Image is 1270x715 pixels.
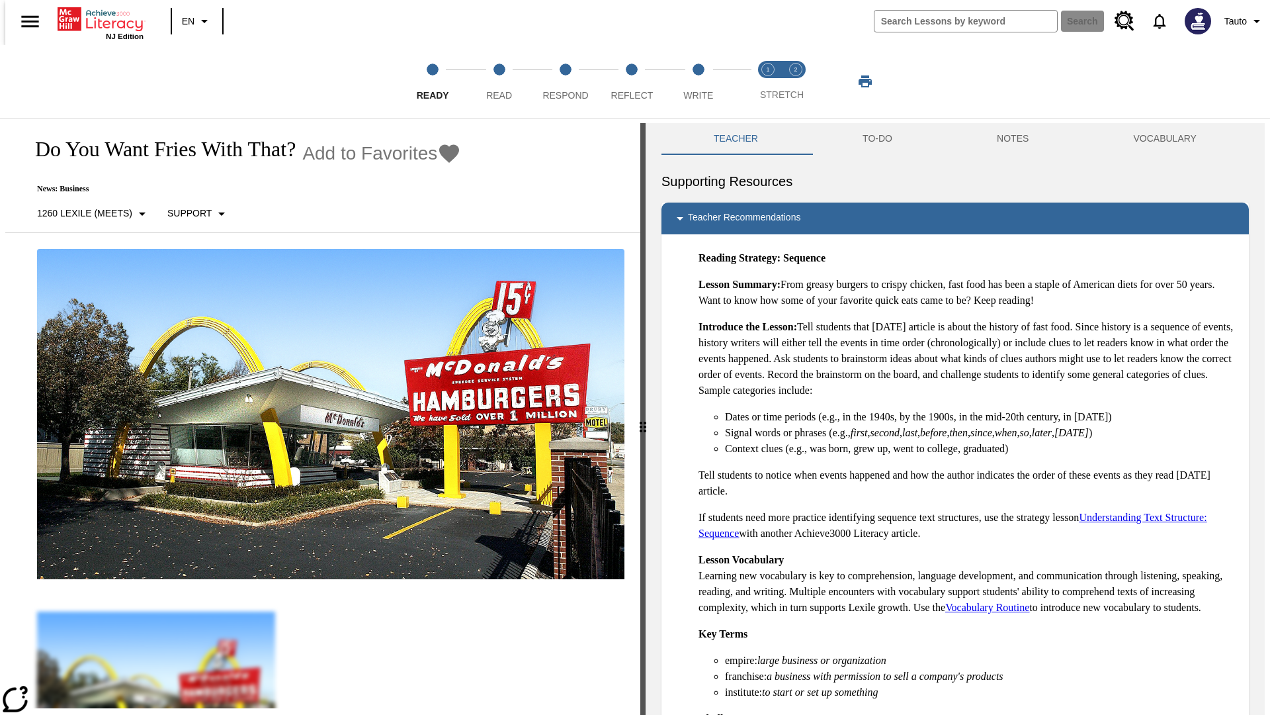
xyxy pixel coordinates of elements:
p: Support [167,207,212,220]
strong: Introduce the Lesson: [698,321,797,332]
button: Add to Favorites - Do You Want Fries With That? [302,142,461,165]
em: first [851,427,868,438]
em: before [920,427,947,438]
button: Read step 2 of 5 [460,45,537,118]
p: News: Business [21,184,461,194]
em: so [1020,427,1029,438]
p: 1260 Lexile (Meets) [37,207,132,220]
a: Vocabulary Routine [945,602,1029,613]
span: Reflect [611,90,654,101]
div: Press Enter or Spacebar and then press right and left arrow keys to move the slider [640,123,646,715]
button: Select Lexile, 1260 Lexile (Meets) [32,202,155,226]
span: Read [486,90,512,101]
em: second [870,427,900,438]
li: institute: [725,685,1238,700]
em: [DATE] [1054,427,1089,438]
button: Language: EN, Select a language [176,9,218,33]
a: Notifications [1142,4,1177,38]
img: Avatar [1185,8,1211,34]
li: Dates or time periods (e.g., in the 1940s, by the 1900s, in the mid-20th century, in [DATE]) [725,409,1238,425]
button: Teacher [661,123,810,155]
img: One of the first McDonald's stores, with the iconic red sign and golden arches. [37,249,624,580]
text: 2 [794,66,797,73]
p: If students need more practice identifying sequence text structures, use the strategy lesson with... [698,510,1238,542]
h6: Supporting Resources [661,171,1249,192]
div: Teacher Recommendations [661,203,1249,234]
span: Respond [542,90,588,101]
li: franchise: [725,669,1238,685]
em: then [949,427,968,438]
div: activity [646,123,1265,715]
em: to start or set up something [762,687,878,698]
a: Understanding Text Structure: Sequence [698,512,1207,539]
span: Add to Favorites [302,143,437,164]
p: Tell students that [DATE] article is about the history of fast food. Since history is a sequence ... [698,319,1238,399]
span: EN [182,15,194,28]
p: From greasy burgers to crispy chicken, fast food has been a staple of American diets for over 50 ... [698,277,1238,309]
button: Print [844,70,886,93]
strong: Key Terms [698,628,747,640]
button: Open side menu [11,2,50,41]
em: last [902,427,917,438]
button: Stretch Read step 1 of 2 [749,45,787,118]
span: NJ Edition [106,32,144,40]
div: Home [58,5,144,40]
div: Instructional Panel Tabs [661,123,1249,155]
button: Ready step 1 of 5 [394,45,471,118]
a: Resource Center, Will open in new tab [1107,3,1142,39]
li: Context clues (e.g., was born, grew up, went to college, graduated) [725,441,1238,457]
li: empire: [725,653,1238,669]
button: Profile/Settings [1219,9,1270,33]
button: Scaffolds, Support [162,202,235,226]
strong: Reading Strategy: [698,252,781,263]
em: since [970,427,992,438]
span: Write [683,90,713,101]
button: Respond step 3 of 5 [527,45,604,118]
strong: Sequence [783,252,825,263]
button: TO-DO [810,123,945,155]
button: NOTES [945,123,1081,155]
button: VOCABULARY [1081,123,1249,155]
em: when [995,427,1017,438]
em: later [1032,427,1052,438]
text: 1 [766,66,769,73]
em: a business with permission to sell a company's products [767,671,1003,682]
div: reading [5,123,640,708]
strong: Lesson Vocabulary [698,554,784,565]
p: Learning new vocabulary is key to comprehension, language development, and communication through ... [698,552,1238,616]
input: search field [874,11,1057,32]
h1: Do You Want Fries With That? [21,137,296,162]
button: Select a new avatar [1177,4,1219,38]
span: Tauto [1224,15,1247,28]
span: STRETCH [760,89,804,100]
button: Reflect step 4 of 5 [593,45,670,118]
button: Stretch Respond step 2 of 2 [777,45,815,118]
strong: Lesson Summary: [698,279,781,290]
em: large business or organization [757,655,886,666]
p: Teacher Recommendations [688,211,800,226]
li: Signal words or phrases (e.g., , , , , , , , , , ) [725,425,1238,441]
p: Tell students to notice when events happened and how the author indicates the order of these even... [698,467,1238,499]
span: Ready [417,90,449,101]
button: Write step 5 of 5 [660,45,737,118]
